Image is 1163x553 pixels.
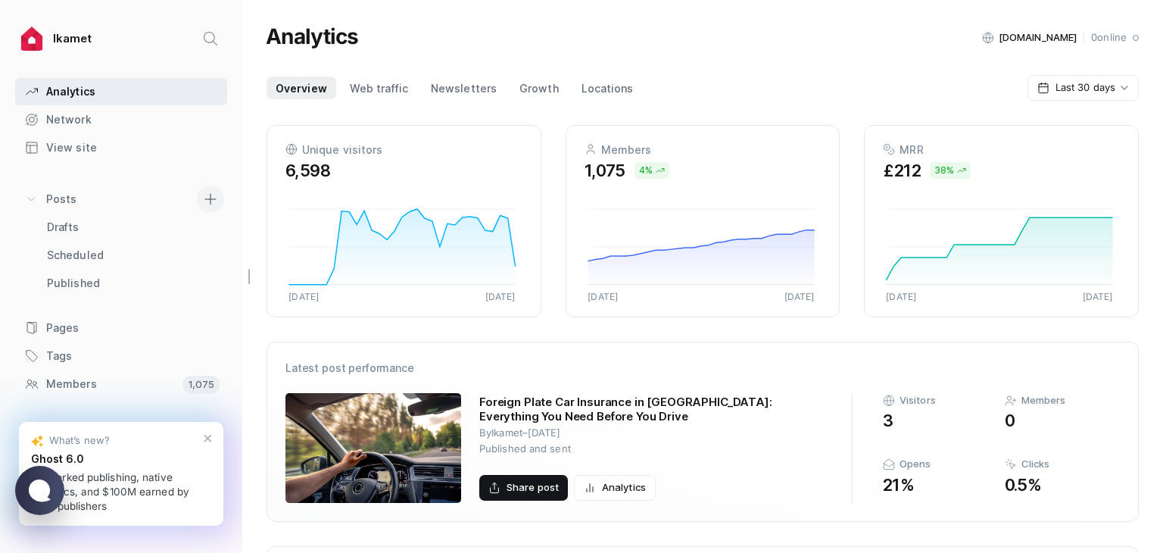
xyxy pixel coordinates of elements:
button: Analytics [574,475,656,501]
span: | [1082,30,1085,45]
span: Members [1021,393,1066,408]
span: Drafts [47,220,80,235]
span: 38% [934,166,954,175]
button: Web traffic [341,77,417,99]
a: Drafts [15,214,227,241]
span: Visitors [900,393,936,408]
span: 21% [883,476,981,493]
a: View site [15,134,227,161]
span: 0 [1005,412,1102,429]
button: Collapse custom post types [21,193,43,205]
text: [DATE] [485,291,516,302]
text: [DATE] [1083,291,1113,302]
button: × [198,425,217,449]
text: [DATE] [288,291,319,302]
div: Published and sent [479,442,571,457]
a: Analytics [15,78,227,105]
span: Analytics [602,480,646,495]
div: Active visitors in the last 5 minutes · Updates every 60 seconds [1091,30,1139,45]
a: Network [15,106,227,133]
div: By Ikamet – [DATE] [479,426,571,441]
div: Networked publishing, native analytics, and $100M earned by indie publishers [31,470,211,514]
div: £212 [883,162,921,179]
div: Unique visitors [285,141,522,158]
button: Search site (Ctrl/⌘ + K) [197,26,224,53]
a: What’s new? Ghost 6.0 Networked publishing, native analytics, and $100M earned by indie publishers [31,431,211,514]
span: Opens [900,457,931,472]
a: [DOMAIN_NAME] [999,30,1077,45]
span: 1,075 [182,376,220,394]
div: 1,075 [585,162,625,179]
text: [DATE] [588,291,618,302]
button: Growth [510,77,568,99]
div: Ikamet [53,31,92,46]
text: [DATE] [784,291,815,302]
a: Posts [15,186,227,213]
span: 4% [639,166,653,175]
div: 6,598 [285,162,330,179]
text: [DATE] [887,291,917,302]
h1: Analytics [266,24,359,51]
a: Tags [15,342,227,370]
a: Pages [15,314,227,342]
div: Members [585,141,822,158]
div: MRR [883,141,1120,158]
span: 3 [883,412,981,429]
span: 0 online [1091,30,1127,45]
a: Published [15,270,227,297]
span: What’s new? [49,433,110,448]
div: Latest post performance [285,361,1120,375]
button: Locations [572,77,643,99]
a: Scheduled [15,242,227,269]
span: Clicks [1021,457,1050,472]
button: Share post [479,475,568,501]
div: Foreign Plate Car Insurance in [GEOGRAPHIC_DATA]: Everything You Need Before You Drive [479,395,822,424]
span: Scheduled [47,248,104,263]
span: 0.5% [1005,476,1102,493]
button: Newsletters [422,77,506,99]
span: Published [47,276,100,291]
a: Members 1,075 [15,370,227,398]
button: Overview [267,77,336,99]
div: Ghost 6.0 [31,451,211,467]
